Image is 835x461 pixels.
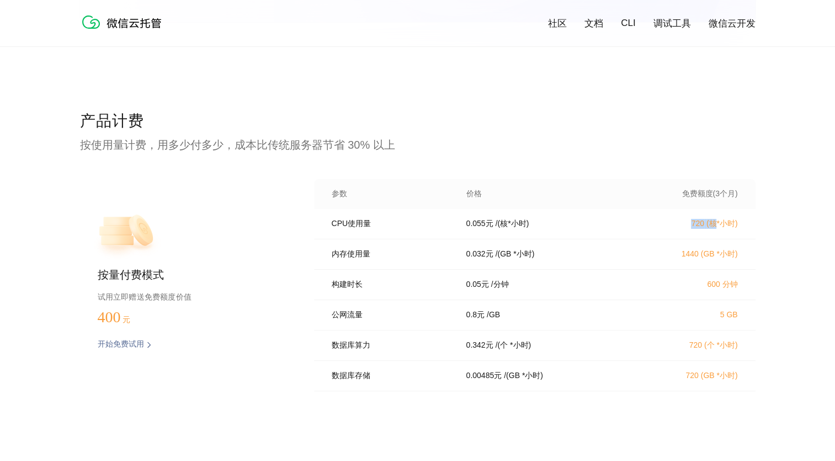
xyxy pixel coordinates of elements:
span: 元 [123,316,130,324]
p: 免费额度(3个月) [641,189,738,199]
p: 720 (GB *小时) [641,371,738,381]
p: 产品计费 [80,111,756,133]
p: 5 GB [641,310,738,319]
p: CPU使用量 [332,219,451,229]
p: / 分钟 [491,280,509,290]
p: 价格 [466,189,482,199]
p: 0.342 元 [466,340,493,350]
p: 试用立即赠送免费额度价值 [98,290,279,304]
p: 内存使用量 [332,249,451,259]
p: 1440 (GB *小时) [641,249,738,259]
p: 按使用量计费，用多少付多少，成本比传统服务器节省 30% 以上 [80,137,756,153]
p: 720 (核*小时) [641,219,738,229]
p: 构建时长 [332,280,451,290]
p: / GB [487,310,500,320]
p: / (个 *小时) [496,340,531,350]
p: 参数 [332,189,451,199]
p: / (核*小时) [496,219,529,229]
p: 0.05 元 [466,280,489,290]
a: CLI [621,18,635,29]
p: 按量付费模式 [98,268,279,283]
a: 调试工具 [653,17,691,30]
p: 400 [98,308,153,326]
a: 文档 [584,17,603,30]
p: 0.032 元 [466,249,493,259]
p: 0.8 元 [466,310,485,320]
a: 社区 [548,17,567,30]
p: 0.00485 元 [466,371,502,381]
p: 开始免费试用 [98,339,144,350]
p: 0.055 元 [466,219,493,229]
img: 微信云托管 [80,11,168,33]
p: 公网流量 [332,310,451,320]
p: 720 (个 *小时) [641,340,738,350]
p: / (GB *小时) [496,249,535,259]
p: 600 分钟 [641,280,738,290]
p: / (GB *小时) [504,371,543,381]
p: 数据库存储 [332,371,451,381]
a: 微信云开发 [709,17,756,30]
a: 微信云托管 [80,25,168,35]
p: 数据库算力 [332,340,451,350]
